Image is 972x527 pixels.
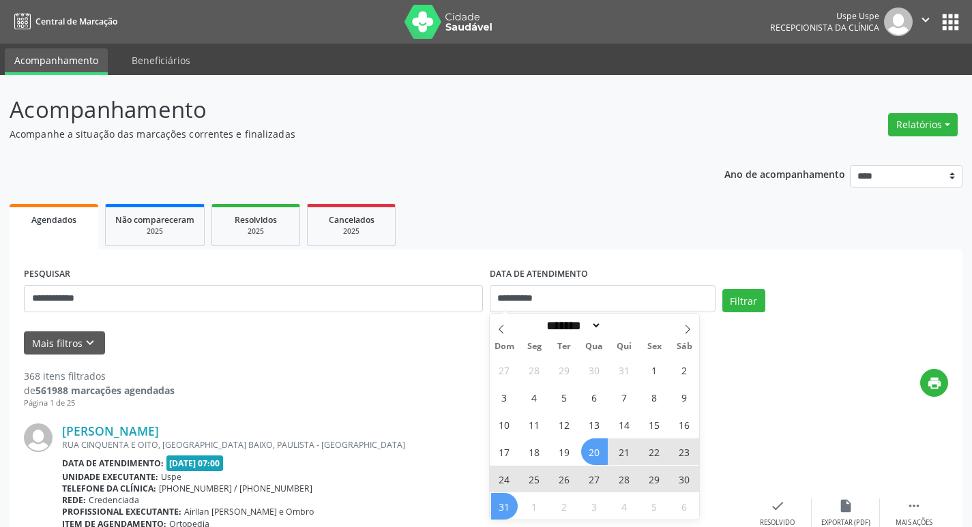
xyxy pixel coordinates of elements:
[611,411,638,438] span: Agosto 14, 2025
[491,411,518,438] span: Agosto 10, 2025
[491,493,518,520] span: Agosto 31, 2025
[62,483,156,494] b: Telefone da clínica:
[671,493,698,520] span: Setembro 6, 2025
[581,438,608,465] span: Agosto 20, 2025
[222,226,290,237] div: 2025
[611,466,638,492] span: Agosto 28, 2025
[671,411,698,438] span: Agosto 16, 2025
[62,457,164,469] b: Data de atendimento:
[770,22,879,33] span: Recepcionista da clínica
[161,471,181,483] span: Uspe
[581,384,608,410] span: Agosto 6, 2025
[89,494,139,506] span: Credenciada
[83,335,98,350] i: keyboard_arrow_down
[521,466,548,492] span: Agosto 25, 2025
[671,466,698,492] span: Agosto 30, 2025
[581,466,608,492] span: Agosto 27, 2025
[609,342,639,351] span: Qui
[521,493,548,520] span: Setembro 1, 2025
[24,264,70,285] label: PESQUISAR
[551,357,578,383] span: Julho 29, 2025
[491,466,518,492] span: Agosto 24, 2025
[62,471,158,483] b: Unidade executante:
[611,438,638,465] span: Agosto 21, 2025
[317,226,385,237] div: 2025
[884,7,913,36] img: img
[913,7,939,36] button: 
[62,439,743,451] div: RUA CINQUENTA E OITO, [GEOGRAPHIC_DATA] BAIXO, PAULISTA - [GEOGRAPHIC_DATA]
[62,506,181,517] b: Profissional executante:
[918,12,933,27] i: 
[641,493,668,520] span: Setembro 5, 2025
[521,438,548,465] span: Agosto 18, 2025
[602,318,647,333] input: Year
[115,214,194,226] span: Não compareceram
[24,383,175,397] div: de
[184,506,314,517] span: Airllan [PERSON_NAME] e Ombro
[542,318,602,333] select: Month
[491,438,518,465] span: Agosto 17, 2025
[888,113,958,136] button: Relatórios
[5,48,108,75] a: Acompanhamento
[10,10,117,33] a: Central de Marcação
[669,342,699,351] span: Sáb
[838,498,853,513] i: insert_drive_file
[611,384,638,410] span: Agosto 7, 2025
[551,493,578,520] span: Setembro 2, 2025
[159,483,312,494] span: [PHONE_NUMBER] / [PHONE_NUMBER]
[62,494,86,506] b: Rede:
[35,384,175,397] strong: 561988 marcações agendadas
[490,342,520,351] span: Dom
[770,10,879,22] div: Uspe Uspe
[907,498,922,513] i: 
[641,466,668,492] span: Agosto 29, 2025
[551,384,578,410] span: Agosto 5, 2025
[31,214,76,226] span: Agendados
[62,423,159,438] a: [PERSON_NAME]
[639,342,669,351] span: Sex
[490,264,588,285] label: DATA DE ATENDIMENTO
[10,93,677,127] p: Acompanhamento
[579,342,609,351] span: Qua
[641,411,668,438] span: Agosto 15, 2025
[491,357,518,383] span: Julho 27, 2025
[671,384,698,410] span: Agosto 9, 2025
[24,397,175,409] div: Página 1 de 25
[24,423,53,452] img: img
[521,357,548,383] span: Julho 28, 2025
[581,493,608,520] span: Setembro 3, 2025
[611,493,638,520] span: Setembro 4, 2025
[115,226,194,237] div: 2025
[671,357,698,383] span: Agosto 2, 2025
[724,165,845,182] p: Ano de acompanhamento
[581,357,608,383] span: Julho 30, 2025
[611,357,638,383] span: Julho 31, 2025
[122,48,200,72] a: Beneficiários
[521,411,548,438] span: Agosto 11, 2025
[920,369,948,397] button: print
[329,214,374,226] span: Cancelados
[927,376,942,391] i: print
[551,466,578,492] span: Agosto 26, 2025
[35,16,117,27] span: Central de Marcação
[770,498,785,513] i: check
[581,411,608,438] span: Agosto 13, 2025
[551,438,578,465] span: Agosto 19, 2025
[166,455,224,471] span: [DATE] 07:00
[722,289,765,312] button: Filtrar
[641,357,668,383] span: Agosto 1, 2025
[491,384,518,410] span: Agosto 3, 2025
[24,331,105,355] button: Mais filtroskeyboard_arrow_down
[549,342,579,351] span: Ter
[24,369,175,383] div: 368 itens filtrados
[10,127,677,141] p: Acompanhe a situação das marcações correntes e finalizadas
[519,342,549,351] span: Seg
[939,10,962,34] button: apps
[641,384,668,410] span: Agosto 8, 2025
[551,411,578,438] span: Agosto 12, 2025
[521,384,548,410] span: Agosto 4, 2025
[671,438,698,465] span: Agosto 23, 2025
[641,438,668,465] span: Agosto 22, 2025
[235,214,277,226] span: Resolvidos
